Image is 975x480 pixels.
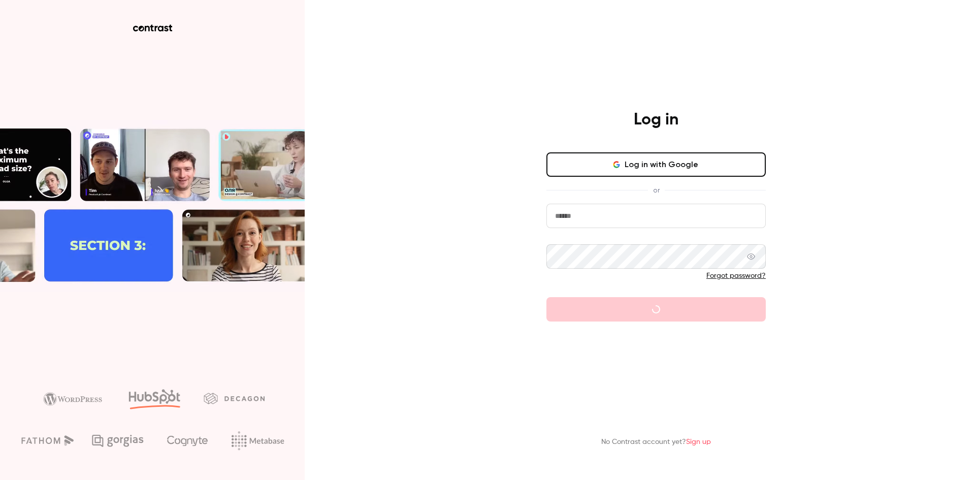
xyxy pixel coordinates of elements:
[634,110,678,130] h4: Log in
[686,438,711,445] a: Sign up
[601,437,711,447] p: No Contrast account yet?
[204,393,265,404] img: decagon
[648,185,665,196] span: or
[546,152,766,177] button: Log in with Google
[706,272,766,279] a: Forgot password?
